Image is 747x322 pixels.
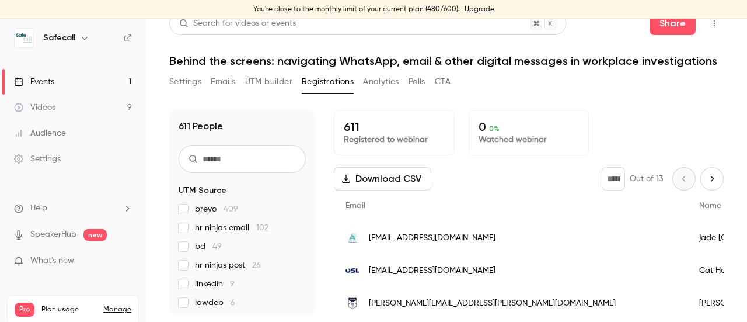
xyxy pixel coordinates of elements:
[369,265,495,277] span: [EMAIL_ADDRESS][DOMAIN_NAME]
[169,72,201,91] button: Settings
[409,72,425,91] button: Polls
[345,202,365,210] span: Email
[179,18,296,30] div: Search for videos or events
[41,305,96,314] span: Plan usage
[700,167,724,191] button: Next page
[369,232,495,244] span: [EMAIL_ADDRESS][DOMAIN_NAME]
[256,224,268,232] span: 102
[252,261,261,269] span: 26
[344,134,445,146] p: Registered to webinar
[345,268,359,273] img: operationalsolutions.co.uk
[231,299,235,307] span: 6
[345,231,359,245] img: arden.ac.uk
[43,32,75,44] h6: Safecall
[30,228,76,241] a: SpeakerHub
[30,202,47,214] span: Help
[211,72,235,91] button: Emails
[14,127,66,139] div: Audience
[465,5,494,14] a: Upgrade
[195,259,261,271] span: hr ninjas post
[369,297,616,310] span: [PERSON_NAME][EMAIL_ADDRESS][PERSON_NAME][DOMAIN_NAME]
[179,185,226,196] span: UTM Source
[118,256,132,266] iframe: Noticeable Trigger
[479,134,580,146] p: Watched webinar
[15,303,34,317] span: Pro
[630,173,663,185] p: Out of 13
[14,102,55,113] div: Videos
[650,12,696,35] button: Share
[345,296,359,310] img: keele.ac.uk
[489,124,500,133] span: 0 %
[30,255,74,267] span: What's new
[195,222,268,234] span: hr ninjas email
[169,54,724,68] h1: Behind the screens: navigating WhatsApp, email & other digital messages in workplace investigations
[14,76,54,88] div: Events
[230,280,235,288] span: 9
[83,229,107,241] span: new
[245,72,292,91] button: UTM builder
[15,29,33,47] img: Safecall
[212,243,222,251] span: 49
[302,72,354,91] button: Registrations
[14,153,61,165] div: Settings
[435,72,451,91] button: CTA
[334,167,431,191] button: Download CSV
[195,241,222,252] span: bd
[363,72,399,91] button: Analytics
[344,120,445,134] p: 611
[195,278,235,290] span: linkedin
[195,297,235,309] span: lawdeb
[195,203,238,215] span: brevo
[479,120,580,134] p: 0
[224,205,238,213] span: 409
[14,202,132,214] li: help-dropdown-opener
[103,305,131,314] a: Manage
[179,119,223,133] h1: 611 People
[699,202,721,210] span: Name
